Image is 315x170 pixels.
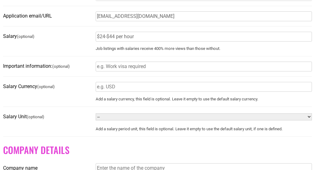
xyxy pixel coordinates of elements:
[96,11,312,21] input: Enter an email address or website URL
[3,61,93,71] label: Important information:
[3,82,93,92] label: Salary Currency
[3,144,312,156] h2: Company Details
[96,82,312,92] input: e.g. USD
[3,112,93,122] label: Salary Unit
[27,115,44,119] small: (optional)
[96,46,312,51] small: Job listings with salaries receive 400% more views than those without.
[96,127,312,132] small: Add a salary period unit, this field is optional. Leave it empty to use the default salary unit, ...
[17,34,34,39] small: (optional)
[3,15,213,30] p: As a nonprofit dedicated to art education, we are excited about the possibility of partnering wit...
[52,64,70,69] small: (optional)
[3,11,93,21] label: Application email/URL
[3,31,93,42] label: Salary
[96,32,312,42] input: e.g. USD$ 40,000
[96,97,312,102] small: Add a salary currency, this field is optional. Leave it empty to use the default salary currency.
[37,84,55,89] small: (optional)
[96,62,312,71] input: e.g. Work visa required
